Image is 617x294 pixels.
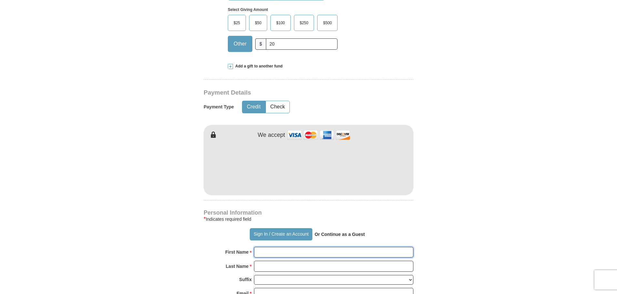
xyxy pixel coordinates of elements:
[252,18,265,28] span: $50
[239,275,252,284] strong: Suffix
[250,228,312,240] button: Sign In / Create an Account
[287,128,351,142] img: credit cards accepted
[242,101,265,113] button: Credit
[225,248,248,257] strong: First Name
[204,210,413,215] h4: Personal Information
[226,262,249,271] strong: Last Name
[230,39,250,49] span: Other
[228,7,268,12] strong: Select Giving Amount
[204,89,368,96] h3: Payment Details
[255,38,266,50] span: $
[320,18,335,28] span: $500
[273,18,288,28] span: $100
[233,64,283,69] span: Add a gift to another fund
[266,101,289,113] button: Check
[258,132,285,139] h4: We accept
[204,104,234,110] h5: Payment Type
[315,232,365,237] strong: Or Continue as a Guest
[204,215,413,223] div: Indicates required field
[297,18,312,28] span: $250
[266,38,338,50] input: Other Amount
[230,18,243,28] span: $25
